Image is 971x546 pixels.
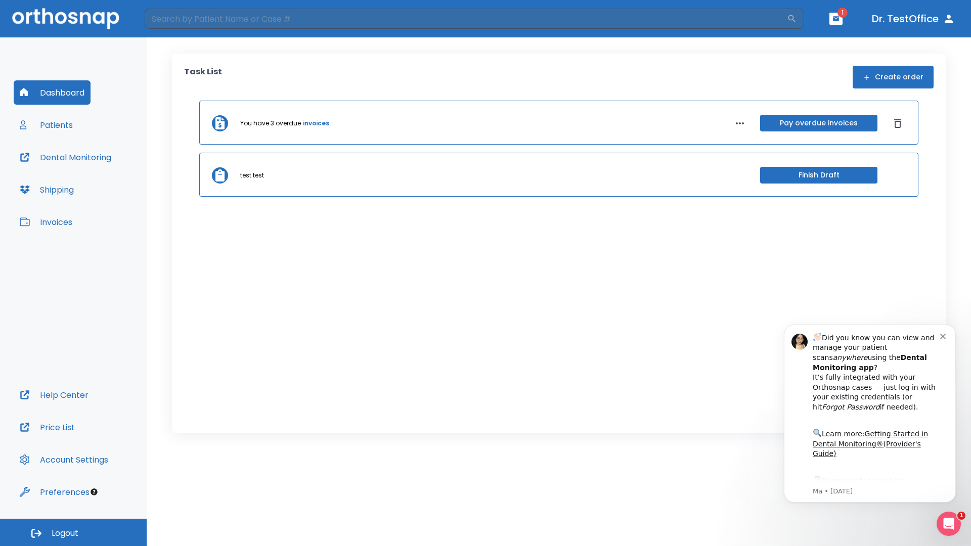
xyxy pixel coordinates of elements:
[90,487,99,496] div: Tooltip anchor
[303,119,329,128] a: invoices
[240,171,264,180] p: test test
[14,415,81,439] button: Price List
[44,167,134,186] a: App Store
[14,145,117,169] button: Dental Monitoring
[937,512,961,536] iframe: Intercom live chat
[837,8,848,18] span: 1
[14,383,95,407] button: Help Center
[760,167,877,184] button: Finish Draft
[14,113,79,137] button: Patients
[868,10,959,28] button: Dr. TestOffice
[14,177,80,202] button: Shipping
[760,115,877,131] button: Pay overdue invoices
[14,210,78,234] button: Invoices
[14,480,96,504] button: Preferences
[12,8,119,29] img: Orthosnap
[184,66,222,88] p: Task List
[171,22,180,30] button: Dismiss notification
[957,512,965,520] span: 1
[14,447,114,472] button: Account Settings
[145,9,787,29] input: Search by Patient Name or Case #
[769,309,971,519] iframe: Intercom notifications message
[44,177,171,187] p: Message from Ma, sent 1w ago
[890,115,906,131] button: Dismiss
[853,66,934,88] button: Create order
[14,80,91,105] button: Dashboard
[52,528,78,539] span: Logout
[240,119,301,128] p: You have 3 overdue
[44,165,171,216] div: Download the app: | ​ Let us know if you need help getting started!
